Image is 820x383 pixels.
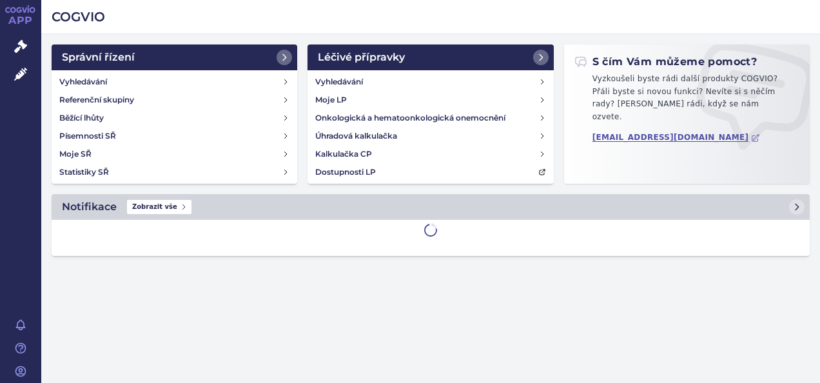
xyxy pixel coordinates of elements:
[54,145,295,163] a: Moje SŘ
[315,166,376,179] h4: Dostupnosti LP
[315,75,363,88] h4: Vyhledávání
[574,73,799,128] p: Vyzkoušeli byste rádi další produkty COGVIO? Přáli byste si novou funkci? Nevíte si s něčím rady?...
[54,127,295,145] a: Písemnosti SŘ
[62,199,117,215] h2: Notifikace
[59,166,109,179] h4: Statistiky SŘ
[52,194,810,220] a: NotifikaceZobrazit vše
[592,133,761,142] a: [EMAIL_ADDRESS][DOMAIN_NAME]
[54,109,295,127] a: Běžící lhůty
[54,163,295,181] a: Statistiky SŘ
[54,91,295,109] a: Referenční skupiny
[315,148,372,161] h4: Kalkulačka CP
[574,55,757,69] h2: S čím Vám můžeme pomoct?
[310,127,551,145] a: Úhradová kalkulačka
[310,145,551,163] a: Kalkulačka CP
[315,112,505,124] h4: Onkologická a hematoonkologická onemocnění
[310,109,551,127] a: Onkologická a hematoonkologická onemocnění
[310,163,551,181] a: Dostupnosti LP
[310,73,551,91] a: Vyhledávání
[52,8,810,26] h2: COGVIO
[59,112,104,124] h4: Běžící lhůty
[59,75,107,88] h4: Vyhledávání
[307,44,553,70] a: Léčivé přípravky
[310,91,551,109] a: Moje LP
[59,148,92,161] h4: Moje SŘ
[52,44,297,70] a: Správní řízení
[127,200,191,214] span: Zobrazit vše
[62,50,135,65] h2: Správní řízení
[59,93,134,106] h4: Referenční skupiny
[315,130,397,142] h4: Úhradová kalkulačka
[318,50,405,65] h2: Léčivé přípravky
[315,93,347,106] h4: Moje LP
[59,130,116,142] h4: Písemnosti SŘ
[54,73,295,91] a: Vyhledávání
